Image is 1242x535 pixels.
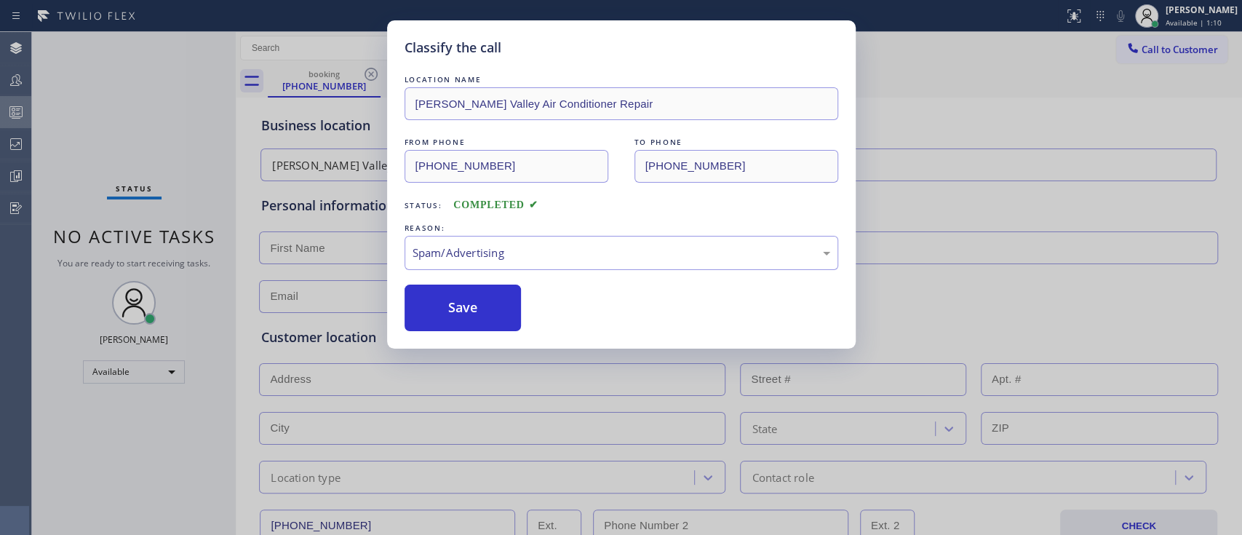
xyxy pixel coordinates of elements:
div: REASON: [405,221,838,236]
button: Save [405,285,522,331]
input: From phone [405,150,608,183]
div: Spam/Advertising [413,245,830,261]
div: FROM PHONE [405,135,608,150]
div: TO PHONE [634,135,838,150]
span: COMPLETED [453,199,538,210]
div: LOCATION NAME [405,72,838,87]
input: To phone [634,150,838,183]
span: Status: [405,200,442,210]
h5: Classify the call [405,38,501,58]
